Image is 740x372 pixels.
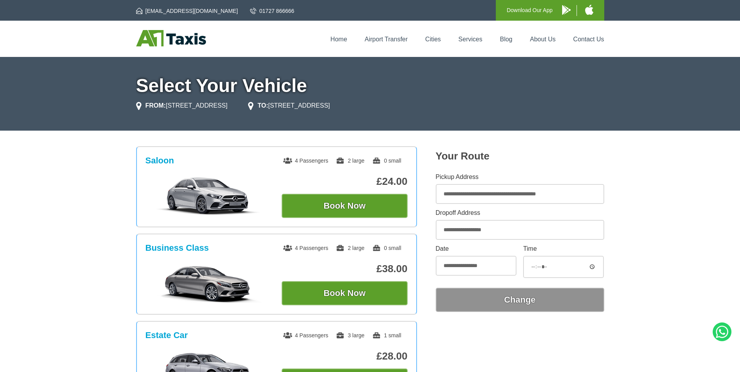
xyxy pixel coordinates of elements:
[146,330,188,340] h3: Estate Car
[136,76,604,95] h1: Select Your Vehicle
[149,177,267,216] img: Saloon
[282,263,408,275] p: £38.00
[136,101,228,110] li: [STREET_ADDRESS]
[282,175,408,188] p: £24.00
[500,36,512,43] a: Blog
[585,5,593,15] img: A1 Taxis iPhone App
[136,7,238,15] a: [EMAIL_ADDRESS][DOMAIN_NAME]
[336,332,364,338] span: 3 large
[282,281,408,305] button: Book Now
[282,350,408,362] p: £28.00
[146,102,166,109] strong: FROM:
[136,30,206,46] img: A1 Taxis St Albans LTD
[257,102,268,109] strong: TO:
[573,36,604,43] a: Contact Us
[523,246,604,252] label: Time
[146,243,209,253] h3: Business Class
[336,245,364,251] span: 2 large
[458,36,482,43] a: Services
[282,194,408,218] button: Book Now
[507,5,553,15] p: Download Our App
[250,7,295,15] a: 01727 866666
[436,150,604,162] h2: Your Route
[372,332,401,338] span: 1 small
[283,245,328,251] span: 4 Passengers
[530,36,556,43] a: About Us
[365,36,408,43] a: Airport Transfer
[336,158,364,164] span: 2 large
[436,210,604,216] label: Dropoff Address
[562,5,571,15] img: A1 Taxis Android App
[436,288,604,312] button: Change
[372,245,401,251] span: 0 small
[146,156,174,166] h3: Saloon
[372,158,401,164] span: 0 small
[330,36,347,43] a: Home
[283,332,328,338] span: 4 Passengers
[283,158,328,164] span: 4 Passengers
[248,101,330,110] li: [STREET_ADDRESS]
[149,264,267,303] img: Business Class
[436,246,516,252] label: Date
[425,36,441,43] a: Cities
[436,174,604,180] label: Pickup Address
